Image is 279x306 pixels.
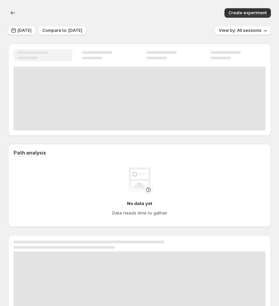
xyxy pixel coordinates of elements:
[126,167,153,195] img: No data yet
[8,26,36,35] button: [DATE]
[18,28,31,33] span: [DATE]
[229,10,267,16] span: Create experiment
[42,28,82,33] span: Compare to: [DATE]
[215,26,271,35] button: View by: All sessions
[14,149,46,156] h3: Path analysis
[127,200,152,207] h4: No data yet
[224,8,271,18] button: Create experiment
[38,26,86,35] button: Compare to: [DATE]
[112,209,167,216] h4: Data needs time to gather
[219,28,261,33] span: View by: All sessions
